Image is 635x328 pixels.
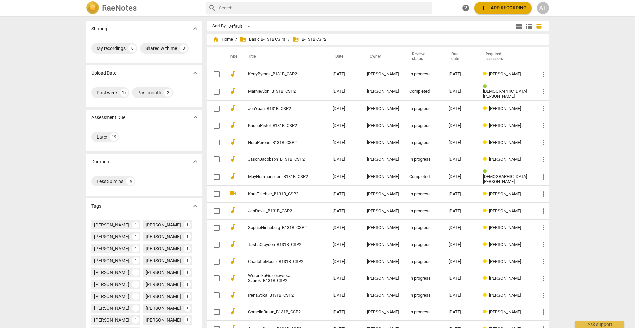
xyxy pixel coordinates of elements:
[483,259,489,264] span: Review status: in progress
[126,177,134,185] div: 19
[409,293,438,298] div: In progress
[94,222,129,228] div: [PERSON_NAME]
[483,106,489,111] span: Review status: in progress
[367,209,399,214] div: [PERSON_NAME]
[409,242,438,247] div: In progress
[514,21,524,31] button: Tile view
[367,140,399,145] div: [PERSON_NAME]
[190,157,200,167] button: Show more
[534,21,544,31] button: Table view
[489,242,521,247] span: [PERSON_NAME]
[489,123,521,128] span: [PERSON_NAME]
[489,71,521,76] span: [PERSON_NAME]
[483,174,527,184] span: [DEMOGRAPHIC_DATA][PERSON_NAME]
[102,3,137,13] h2: RaeNotes
[146,281,181,288] div: [PERSON_NAME]
[489,225,521,230] span: [PERSON_NAME]
[327,117,362,134] td: [DATE]
[248,140,309,145] a: NoraPerone_B131B_CSP2
[327,47,362,66] th: Date
[229,87,237,95] span: audiotrack
[409,157,438,162] div: In progress
[327,287,362,304] td: [DATE]
[91,158,109,165] p: Duration
[489,276,521,281] span: [PERSON_NAME]
[327,304,362,321] td: [DATE]
[515,22,523,30] span: view_module
[478,47,534,66] th: Required assessors
[449,225,473,230] div: [DATE]
[229,121,237,129] span: audiotrack
[146,222,181,228] div: [PERSON_NAME]
[409,209,438,214] div: In progress
[449,106,473,111] div: [DATE]
[110,133,118,141] div: 19
[97,89,118,96] div: Past week
[367,89,399,94] div: [PERSON_NAME]
[184,281,191,288] div: 1
[489,208,521,213] span: [PERSON_NAME]
[146,257,181,264] div: [PERSON_NAME]
[97,178,123,184] div: Less 30 mins
[94,245,129,252] div: [PERSON_NAME]
[86,1,99,15] img: Logo
[489,191,521,196] span: [PERSON_NAME]
[483,276,489,281] span: Review status: in progress
[224,47,240,66] th: Type
[248,259,309,264] a: CharlotteMoore_B131B_CSP2
[409,174,438,179] div: Completed
[229,104,237,112] span: audiotrack
[409,259,438,264] div: In progress
[292,36,299,43] span: folder_shared
[327,151,362,168] td: [DATE]
[480,4,487,12] span: add
[132,305,139,312] div: 1
[489,309,521,314] span: [PERSON_NAME]
[462,4,470,12] span: help
[480,4,527,12] span: Add recording
[229,172,237,180] span: audiotrack
[489,157,521,162] span: [PERSON_NAME]
[91,70,116,77] p: Upload Date
[191,158,199,166] span: expand_more
[327,168,362,186] td: [DATE]
[367,293,399,298] div: [PERSON_NAME]
[137,89,161,96] div: Past month
[540,207,548,215] span: more_vert
[240,36,246,43] span: folder_shared
[404,47,444,66] th: Review status
[190,112,200,122] button: Show more
[91,203,101,210] p: Tags
[97,45,126,52] div: My recordings
[449,209,473,214] div: [DATE]
[229,223,237,231] span: audiotrack
[94,293,129,300] div: [PERSON_NAME]
[132,221,139,228] div: 1
[449,140,473,145] div: [DATE]
[449,293,473,298] div: [DATE]
[367,123,399,128] div: [PERSON_NAME]
[489,259,521,264] span: [PERSON_NAME]
[449,259,473,264] div: [DATE]
[212,36,219,43] span: home
[212,36,233,43] span: Home
[524,21,534,31] button: List view
[86,1,200,15] a: LogoRaeNotes
[540,190,548,198] span: more_vert
[132,257,139,264] div: 1
[525,22,533,30] span: view_list
[184,233,191,240] div: 1
[229,240,237,248] span: audiotrack
[449,72,473,77] div: [DATE]
[483,71,489,76] span: Review status: in progress
[94,269,129,276] div: [PERSON_NAME]
[409,106,438,111] div: In progress
[489,106,521,111] span: [PERSON_NAME]
[145,45,177,52] div: Shared with me
[248,209,309,214] a: JenDavis_B131B_CSP2
[248,242,309,247] a: TashaCroydon_B131B_CSP2
[409,72,438,77] div: In progress
[409,89,438,94] div: Completed
[540,105,548,113] span: more_vert
[489,140,521,145] span: [PERSON_NAME]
